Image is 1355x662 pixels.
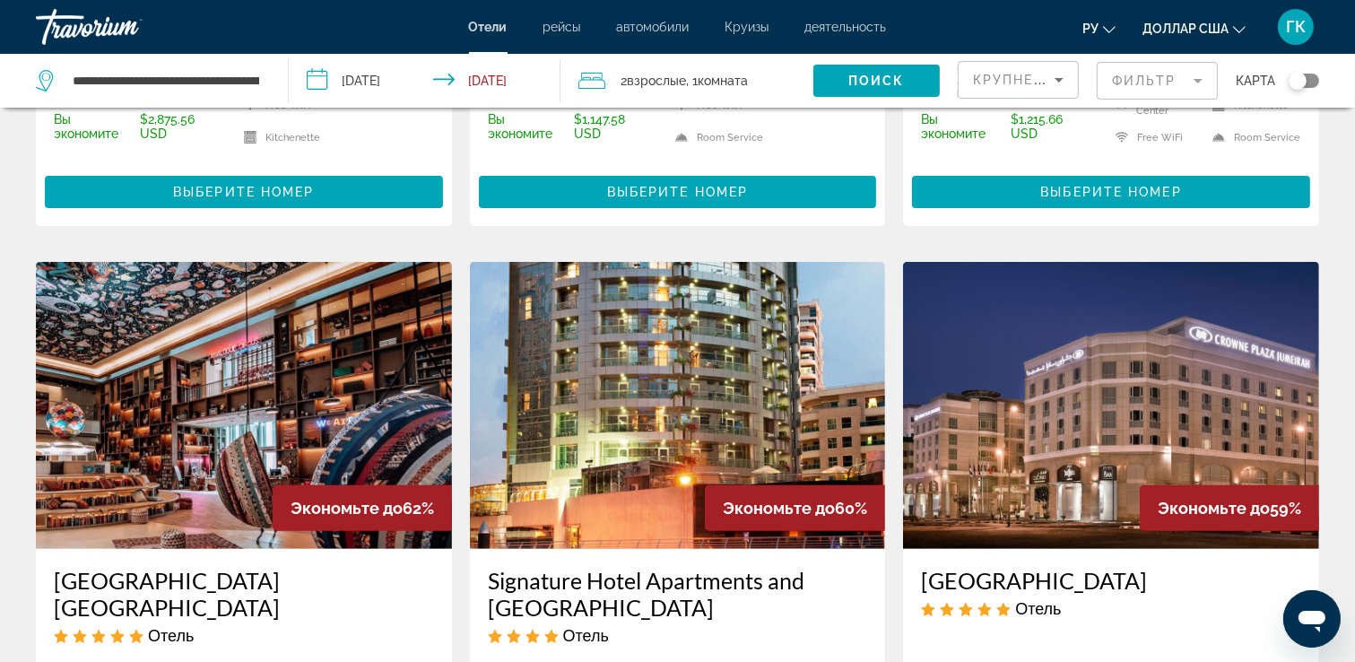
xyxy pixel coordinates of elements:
button: Travelers: 2 adults, 0 children [560,54,813,108]
span: Отель [148,625,194,645]
a: Круизы [725,20,769,34]
div: 62% [273,485,452,531]
a: рейсы [543,20,581,34]
span: Экономьте до [1158,499,1270,518]
span: Выберите номер [173,185,314,199]
iframe: Кнопка запуска окна обмена сообщениями [1283,590,1341,648]
a: [GEOGRAPHIC_DATA] [921,567,1301,594]
span: 2 [621,68,687,93]
button: Изменить язык [1082,15,1116,41]
p: $1,147.58 USD [488,112,654,141]
button: Check-in date: Oct 26, 2025 Check-out date: Oct 30, 2025 [289,54,560,108]
a: Отели [469,20,508,34]
a: Signature Hotel Apartments and [GEOGRAPHIC_DATA] [488,567,868,621]
img: Hotel image [36,262,452,549]
font: ГК [1286,17,1306,36]
button: Выберите номер [45,176,443,208]
mat-select: Sort by [973,69,1064,91]
span: Экономьте до [723,499,835,518]
button: Выберите номер [479,176,877,208]
span: Экономьте до [291,499,403,518]
button: Меню пользователя [1272,8,1319,46]
span: Комната [699,74,749,88]
a: деятельность [805,20,887,34]
div: 60% [705,485,885,531]
span: Крупнейшие сбережения [973,73,1191,87]
span: Взрослые [628,74,687,88]
a: [GEOGRAPHIC_DATA] [GEOGRAPHIC_DATA] [54,567,434,621]
li: Room Service [1203,126,1301,149]
span: Выберите номер [607,185,748,199]
font: ру [1082,22,1099,36]
button: Выберите номер [912,176,1310,208]
span: Вы экономите [488,112,570,141]
span: Поиск [848,74,905,88]
font: доллар США [1142,22,1229,36]
span: Отель [1015,598,1061,618]
div: 59% [1140,485,1319,531]
a: Выберите номер [912,179,1310,199]
button: Filter [1097,61,1218,100]
li: Room Service [666,126,767,149]
div: 5 star Hotel [921,598,1301,618]
button: Поиск [813,65,940,97]
li: Kitchenette [235,126,334,149]
span: , 1 [687,68,749,93]
span: карта [1236,68,1275,93]
a: Выберите номер [45,179,443,199]
li: Free WiFi [1107,126,1204,149]
img: Hotel image [470,262,886,549]
a: автомобили [617,20,690,34]
button: Изменить валюту [1142,15,1246,41]
p: $1,215.66 USD [921,112,1092,141]
div: 4 star Hotel [488,625,868,645]
img: Hotel image [903,262,1319,549]
span: Вы экономите [54,112,135,141]
button: Toggle map [1275,73,1319,89]
a: Выберите номер [479,179,877,199]
div: 5 star Hotel [54,625,434,645]
p: $2,875.56 USD [54,112,221,141]
span: Вы экономите [921,112,1006,141]
a: Травориум [36,4,215,50]
span: Отель [563,625,609,645]
span: Выберите номер [1040,185,1181,199]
